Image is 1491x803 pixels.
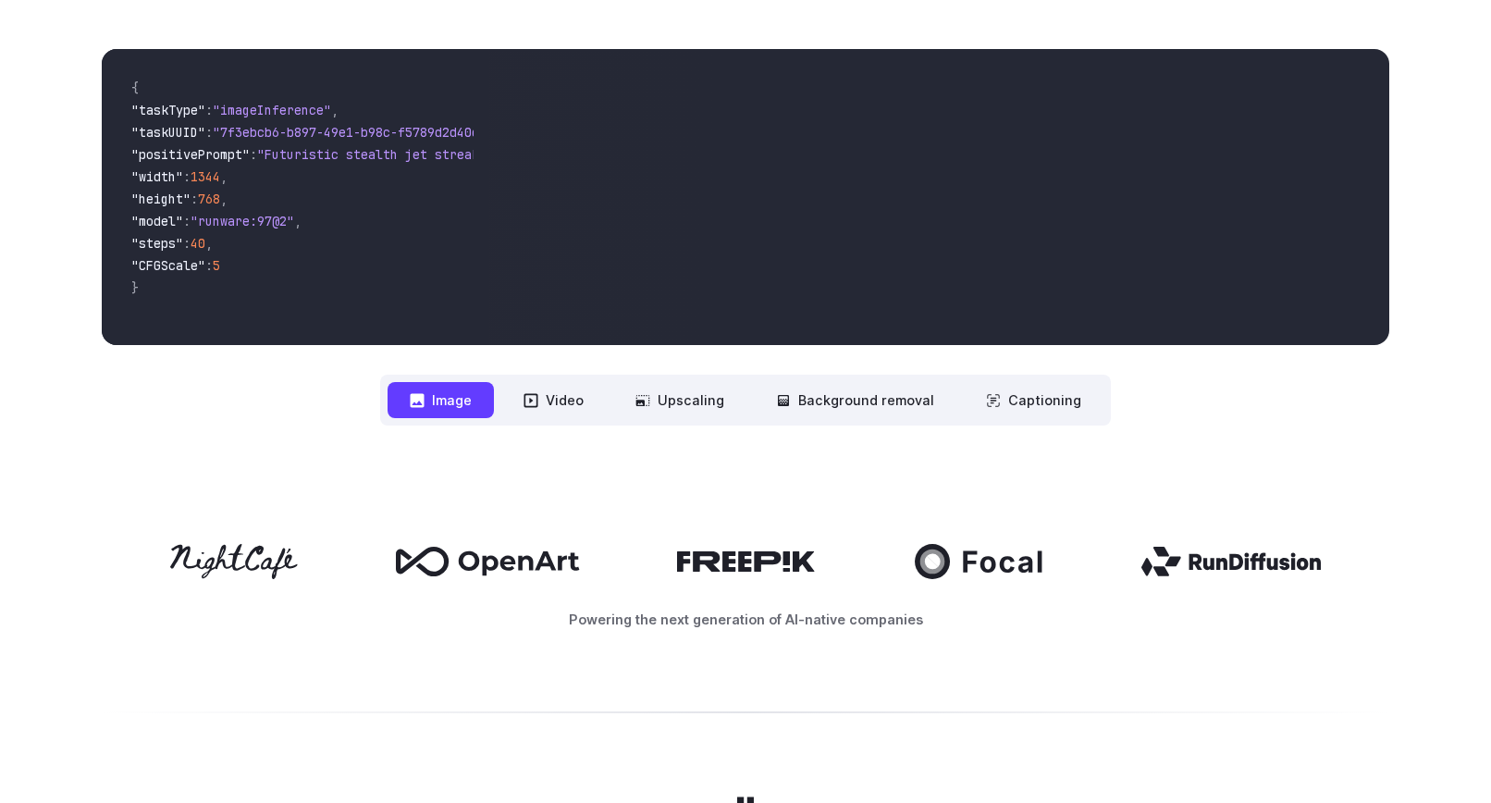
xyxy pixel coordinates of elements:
[213,124,494,141] span: "7f3ebcb6-b897-49e1-b98c-f5789d2d40d7"
[131,213,183,229] span: "model"
[331,102,339,118] span: ,
[213,102,331,118] span: "imageInference"
[131,235,183,252] span: "steps"
[388,382,494,418] button: Image
[205,235,213,252] span: ,
[183,213,191,229] span: :
[131,168,183,185] span: "width"
[964,382,1103,418] button: Captioning
[131,124,205,141] span: "taskUUID"
[205,124,213,141] span: :
[754,382,956,418] button: Background removal
[191,168,220,185] span: 1344
[250,146,257,163] span: :
[198,191,220,207] span: 768
[213,257,220,274] span: 5
[205,102,213,118] span: :
[205,257,213,274] span: :
[131,191,191,207] span: "height"
[131,146,250,163] span: "positivePrompt"
[191,191,198,207] span: :
[131,102,205,118] span: "taskType"
[613,382,746,418] button: Upscaling
[183,235,191,252] span: :
[131,279,139,296] span: }
[183,168,191,185] span: :
[220,191,228,207] span: ,
[220,168,228,185] span: ,
[191,213,294,229] span: "runware:97@2"
[131,80,139,96] span: {
[131,257,205,274] span: "CFGScale"
[102,609,1389,630] p: Powering the next generation of AI-native companies
[294,213,302,229] span: ,
[257,146,930,163] span: "Futuristic stealth jet streaking through a neon-lit cityscape with glowing purple exhaust"
[191,235,205,252] span: 40
[501,382,606,418] button: Video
